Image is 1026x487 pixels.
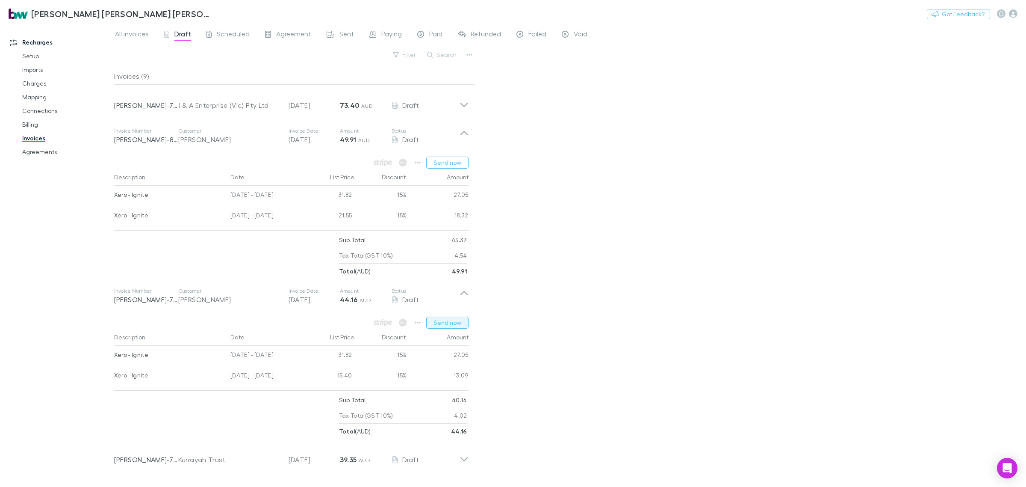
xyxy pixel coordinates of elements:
[114,366,224,384] div: Xero - Ignite
[14,49,121,63] a: Setup
[355,186,407,206] div: 15%
[114,346,224,364] div: Xero - Ignite
[426,157,469,169] button: Send now
[402,295,419,303] span: Draft
[407,366,469,387] div: 13.09
[114,100,178,110] p: [PERSON_NAME]-7314
[452,392,467,408] p: 40.14
[340,135,357,144] strong: 49.91
[107,279,475,313] div: Invoice Number[PERSON_NAME]-7952Customer[PERSON_NAME]Invoice Date[DATE]Amount44.16 AUDStatusDraft
[276,30,311,41] span: Agreement
[359,457,370,463] span: AUD
[107,85,475,119] div: [PERSON_NAME]-7314J & A Enterprise (Vic) Pty Ltd[DATE]73.40 AUDDraft
[114,128,178,134] p: Invoice Number
[423,50,462,60] button: Search
[339,248,393,263] p: Tax Total (GST 10%)
[402,101,419,109] span: Draft
[402,455,419,463] span: Draft
[471,30,501,41] span: Refunded
[114,186,224,204] div: Xero - Ignite
[14,118,121,131] a: Billing
[361,103,373,109] span: AUD
[178,294,280,305] div: [PERSON_NAME]
[14,77,121,90] a: Charges
[426,317,469,329] button: Send now
[391,288,460,294] p: Status
[227,186,304,206] div: [DATE] - [DATE]
[178,288,280,294] p: Customer
[114,294,178,305] p: [PERSON_NAME]-7952
[402,135,419,143] span: Draft
[339,264,371,279] p: ( AUD )
[14,90,121,104] a: Mapping
[289,454,340,465] p: [DATE]
[14,145,121,159] a: Agreements
[340,101,360,110] strong: 73.40
[355,206,407,227] div: 15%
[31,9,212,19] h3: [PERSON_NAME] [PERSON_NAME] [PERSON_NAME] Partners
[339,30,354,41] span: Sent
[340,128,391,134] p: Amount
[115,30,149,41] span: All invoices
[339,232,366,248] p: Sub Total
[407,206,469,227] div: 18.32
[178,454,280,465] div: Kurrayah Trust
[114,206,224,224] div: Xero - Ignite
[340,288,391,294] p: Amount
[397,157,409,169] span: Available when invoice is finalised
[452,267,467,275] strong: 49.91
[454,248,467,263] p: 4.54
[304,186,355,206] div: 31.82
[289,134,340,145] p: [DATE]
[339,408,393,423] p: Tax Total (GST 10%)
[227,346,304,366] div: [DATE] - [DATE]
[178,134,280,145] div: [PERSON_NAME]
[397,317,409,329] span: Available when invoice is finalised
[340,295,358,304] strong: 44.16
[371,157,394,169] span: Available when invoice is finalised
[381,30,402,41] span: Paying
[454,408,467,423] p: 4.02
[451,428,467,435] strong: 44.16
[304,206,355,227] div: 21.55
[340,455,357,464] strong: 39.35
[114,288,178,294] p: Invoice Number
[389,50,421,60] button: Filter
[429,30,442,41] span: Paid
[391,128,460,134] p: Status
[997,458,1017,478] div: Open Intercom Messenger
[927,9,990,19] button: Got Feedback?
[304,366,355,387] div: 15.40
[339,424,371,439] p: ( AUD )
[14,104,121,118] a: Connections
[227,366,304,387] div: [DATE] - [DATE]
[289,128,340,134] p: Invoice Date
[355,346,407,366] div: 15%
[114,454,178,465] p: [PERSON_NAME]-7813
[107,119,475,153] div: Invoice Number[PERSON_NAME]-8016Customer[PERSON_NAME]Invoice Date[DATE]Amount49.91 AUDStatusDraft
[178,128,280,134] p: Customer
[3,3,217,24] a: [PERSON_NAME] [PERSON_NAME] [PERSON_NAME] Partners
[2,36,121,49] a: Recharges
[289,288,340,294] p: Invoice Date
[407,186,469,206] div: 27.05
[107,439,475,473] div: [PERSON_NAME]-7813Kurrayah Trust[DATE]39.35 AUDDraft
[114,134,178,145] p: [PERSON_NAME]-8016
[528,30,546,41] span: Failed
[339,428,355,435] strong: Total
[355,366,407,387] div: 15%
[14,63,121,77] a: Imports
[371,317,394,329] span: Available when invoice is finalised
[407,346,469,366] div: 27.05
[9,9,28,19] img: Brewster Walsh Waters Partners's Logo
[451,232,467,248] p: 45.37
[227,206,304,227] div: [DATE] - [DATE]
[574,30,587,41] span: Void
[360,297,371,303] span: AUD
[339,267,355,275] strong: Total
[289,294,340,305] p: [DATE]
[358,137,370,143] span: AUD
[304,346,355,366] div: 31.82
[339,392,366,408] p: Sub Total
[289,100,340,110] p: [DATE]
